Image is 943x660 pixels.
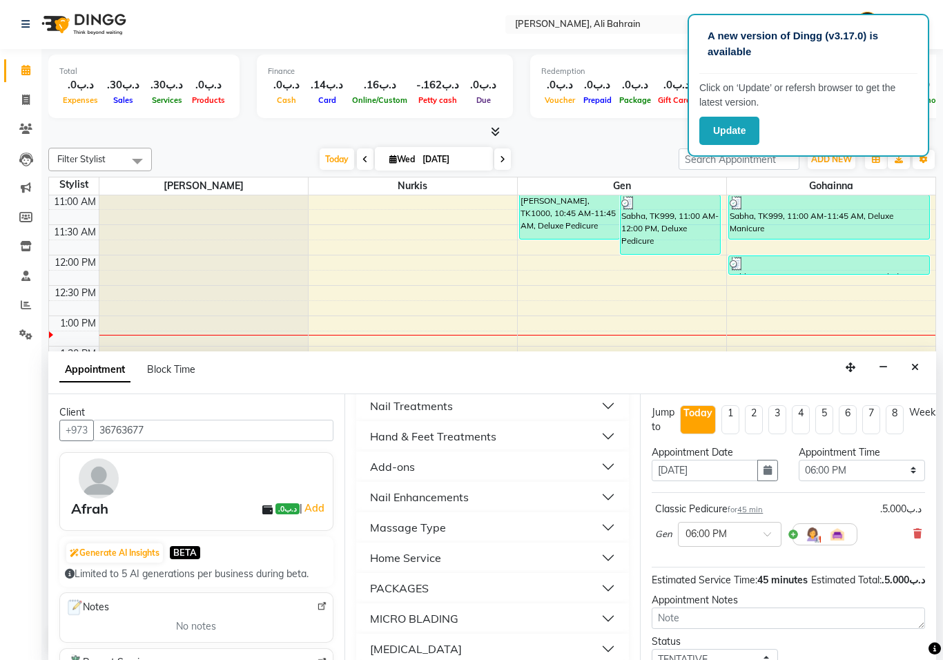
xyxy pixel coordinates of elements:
div: .د.ب0 [59,77,101,93]
img: Hairdresser.png [804,526,821,543]
div: Classic Pedicure [655,502,763,516]
span: Voucher [541,95,579,105]
span: Sales [110,95,137,105]
div: Finance [268,66,502,77]
div: Appointment Notes [652,593,925,608]
div: Weeks [909,405,940,420]
span: Prepaid [580,95,615,105]
div: [PERSON_NAME], TK1000, 10:45 AM-11:45 AM, Deluxe Pedicure [520,180,619,239]
span: Nurkis [309,177,517,195]
div: Sabha, TK999, 11:00 AM-11:45 AM, Deluxe Manicure [729,195,930,239]
div: Appointment Time [799,445,925,460]
div: 12:00 PM [52,255,99,270]
button: Generate AI Insights [66,543,163,563]
div: .د.ب14 [305,77,349,93]
li: 6 [839,405,857,434]
img: Admin [855,12,879,36]
button: Hand & Feet Treatments [362,424,624,449]
span: Gen [518,177,726,195]
div: Client [59,405,333,420]
button: Nail Enhancements [362,485,624,509]
div: 11:30 AM [51,225,99,240]
div: Appointment Date [652,445,778,460]
div: Add-ons [370,458,415,475]
span: 45 min [737,505,763,514]
div: Limited to 5 AI generations per business during beta. [65,567,328,581]
div: .د.ب5.000 [880,502,922,516]
span: Appointment [59,358,130,382]
span: Wed [386,154,418,164]
span: Package [616,95,654,105]
li: 2 [745,405,763,434]
span: Expenses [59,95,101,105]
span: No notes [176,619,216,634]
button: Nail Treatments [362,394,624,418]
input: 2025-09-03 [418,149,487,170]
div: 11:00 AM [51,195,99,209]
span: Notes [66,599,109,617]
button: PACKAGES [362,576,624,601]
div: Nail Enhancements [370,489,469,505]
span: Gohainna [727,177,936,195]
div: Jump to [652,405,674,434]
div: .د.ب0 [541,77,579,93]
div: .د.ب0 [268,77,305,93]
div: Hand & Feet Treatments [370,428,496,445]
div: Sabha, TK999, 12:00 PM-12:20 PM, French design : Normal(Full set) [729,256,930,274]
div: -.د.ب162 [411,77,465,93]
p: A new version of Dingg (v3.17.0) is available [708,28,909,59]
span: Services [148,95,186,105]
div: 1:00 PM [57,316,99,331]
button: MICRO BLADING [362,606,624,631]
span: Card [315,95,340,105]
li: 3 [768,405,786,434]
a: Add [302,500,327,516]
img: avatar [79,458,119,498]
span: Estimated Service Time: [652,574,757,586]
button: Home Service [362,545,624,570]
span: Today [320,148,354,170]
div: Massage Type [370,519,446,536]
span: ADD NEW [811,154,852,164]
input: Search by Name/Mobile/Email/Code [93,420,333,441]
span: Block Time [147,363,195,376]
p: Click on ‘Update’ or refersh browser to get the latest version. [699,81,917,110]
div: MICRO BLADING [370,610,458,627]
button: ADD NEW [808,150,855,169]
img: logo [35,5,130,43]
li: 1 [721,405,739,434]
div: .د.ب30 [145,77,188,93]
span: 45 minutes [757,574,808,586]
div: .د.ب0 [188,77,229,93]
span: Products [188,95,229,105]
div: Sabha, TK999, 11:00 AM-12:00 PM, Deluxe Pedicure [621,195,720,254]
div: .د.ب0 [654,77,699,93]
button: Update [699,117,759,145]
input: yyyy-mm-dd [652,460,758,481]
div: .د.ب16 [349,77,411,93]
button: Close [905,357,925,378]
div: Nail Treatments [370,398,453,414]
div: .د.ب0 [465,77,502,93]
div: PACKAGES [370,580,429,596]
button: Massage Type [362,515,624,540]
input: Search Appointment [679,148,799,170]
span: [PERSON_NAME] [99,177,308,195]
span: .د.ب0 [275,503,300,514]
span: .د.ب5.000 [882,574,925,586]
div: Today [683,406,712,420]
span: Due [473,95,494,105]
small: for [728,505,763,514]
div: Afrah [71,498,108,519]
div: 1:30 PM [57,347,99,361]
div: 12:30 PM [52,286,99,300]
img: Interior.png [829,526,846,543]
span: Filter Stylist [57,153,106,164]
li: 7 [862,405,880,434]
span: Gift Cards [654,95,699,105]
div: [MEDICAL_DATA] [370,641,462,657]
li: 4 [792,405,810,434]
div: Redemption [541,66,736,77]
div: Stylist [49,177,99,192]
span: Estimated Total: [811,574,882,586]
